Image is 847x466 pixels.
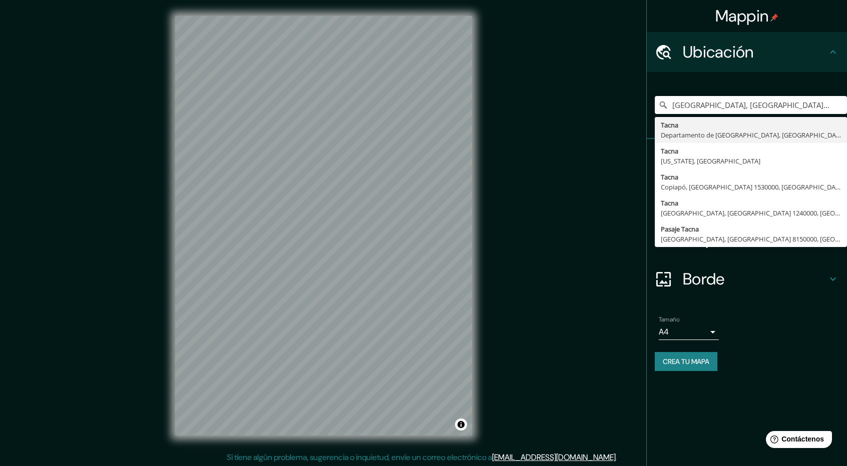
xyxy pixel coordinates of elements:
[661,224,699,233] font: Pasaje Tacna
[683,41,754,62] font: Ubicación
[647,179,847,219] div: Estilo
[758,427,836,455] iframe: Lanzador de widgets de ayuda
[661,172,678,181] font: Tacna
[715,5,769,26] font: Mappin
[661,182,845,191] font: Copiapó, [GEOGRAPHIC_DATA] 1530000, [GEOGRAPHIC_DATA]
[492,452,616,462] a: [EMAIL_ADDRESS][DOMAIN_NAME]
[659,326,669,337] font: A4
[663,357,709,366] font: Crea tu mapa
[659,324,719,340] div: A4
[455,418,467,430] button: Activar o desactivar atribución
[647,32,847,72] div: Ubicación
[616,452,617,462] font: .
[617,451,619,462] font: .
[647,259,847,299] div: Borde
[227,452,492,462] font: Si tiene algún problema, sugerencia o inquietud, envíe un correo electrónico a
[175,16,472,435] canvas: Mapa
[661,198,678,207] font: Tacna
[647,139,847,179] div: Patas
[619,451,621,462] font: .
[661,130,845,139] font: Departamento de [GEOGRAPHIC_DATA], [GEOGRAPHIC_DATA]
[661,156,760,165] font: [US_STATE], [GEOGRAPHIC_DATA]
[655,352,717,371] button: Crea tu mapa
[659,315,679,323] font: Tamaño
[647,219,847,259] div: Disposición
[683,268,725,289] font: Borde
[655,96,847,114] input: Elige tu ciudad o zona
[770,13,778,21] img: pin-icon.png
[661,120,678,129] font: Tacna
[661,146,678,155] font: Tacna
